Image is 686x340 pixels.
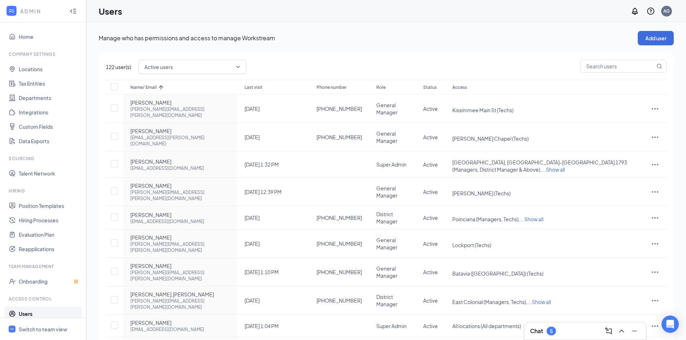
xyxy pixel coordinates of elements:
[651,160,659,169] svg: ActionsIcon
[130,106,230,118] div: [PERSON_NAME][EMAIL_ADDRESS][PERSON_NAME][DOMAIN_NAME]
[317,240,362,247] span: [PHONE_NUMBER]
[630,327,639,335] svg: Minimize
[663,8,670,14] div: AG
[651,322,659,330] svg: ActionsIcon
[452,242,491,248] span: Lockport (Techs)
[144,62,173,72] span: Active users
[317,105,362,112] span: [PHONE_NUMBER]
[130,158,171,165] span: [PERSON_NAME]
[9,296,79,302] div: Access control
[19,326,67,333] div: Switch to team view
[130,218,204,225] div: [EMAIL_ADDRESS][DOMAIN_NAME]
[616,325,627,337] button: ChevronUp
[130,135,230,147] div: [EMAIL_ADDRESS][PERSON_NAME][DOMAIN_NAME]
[656,63,662,69] svg: MagnifyingGlass
[580,60,655,72] input: Search users
[423,323,438,329] span: Active
[130,269,230,282] div: [PERSON_NAME][EMAIL_ADDRESS][PERSON_NAME][DOMAIN_NAME]
[423,105,438,112] span: Active
[245,161,279,168] span: [DATE] 1:32 PM
[20,8,63,15] div: ADMIN
[651,296,659,305] svg: ActionsIcon
[631,7,639,15] svg: Notifications
[638,31,674,45] button: Add user
[9,51,79,57] div: Company Settings
[309,80,369,95] th: Phone number
[651,104,659,113] svg: ActionsIcon
[662,316,679,333] div: Open Intercom Messenger
[423,240,438,247] span: Active
[651,268,659,276] svg: ActionsIcon
[9,155,79,162] div: Sourcing
[245,83,302,92] div: Last visit
[19,213,80,227] a: Hiring Processes
[532,299,551,305] span: Show all
[376,265,398,279] span: General Manager
[651,187,659,196] svg: ActionsIcon
[423,189,438,195] span: Active
[530,327,543,335] h3: Chat
[19,199,80,213] a: Position Templates
[317,214,362,221] span: [PHONE_NUMBER]
[19,274,80,289] a: OnboardingCrown
[528,299,551,305] span: ...
[245,105,260,112] span: [DATE]
[376,211,398,225] span: District Manager
[9,188,79,194] div: Hiring
[130,241,230,253] div: [PERSON_NAME][EMAIL_ADDRESS][PERSON_NAME][DOMAIN_NAME]
[452,299,528,305] span: East Colonial (Managers, Techs),
[130,291,214,298] span: [PERSON_NAME],[PERSON_NAME]
[376,83,409,92] div: Role
[452,190,511,196] span: [PERSON_NAME] (Techs)
[19,91,80,105] a: Departments
[99,5,122,17] h1: Users
[99,34,638,42] p: Manage who has permissions and access to manage Workstream
[245,134,260,140] span: [DATE]
[317,133,362,141] span: [PHONE_NUMBER]
[317,268,362,276] span: [PHONE_NUMBER]
[546,166,565,173] span: Show all
[19,30,80,44] a: Home
[130,165,204,171] div: [EMAIL_ADDRESS][DOMAIN_NAME]
[70,8,77,15] svg: Collapse
[245,214,260,221] span: [DATE]
[646,7,655,15] svg: QuestionInfo
[130,234,171,241] span: [PERSON_NAME]
[651,133,659,141] svg: ActionsIcon
[651,239,659,248] svg: ActionsIcon
[19,105,80,119] a: Integrations
[130,211,171,218] span: [PERSON_NAME]
[245,269,279,275] span: [DATE] 1:10 PM
[376,130,398,144] span: General Manager
[130,319,171,326] span: [PERSON_NAME]
[520,216,543,222] span: ...
[416,80,445,95] th: Status
[603,325,614,337] button: ComposeMessage
[452,159,627,173] span: [GEOGRAPHIC_DATA], [GEOGRAPHIC_DATA]-[GEOGRAPHIC_DATA] 1793 (Managers, District Manager & Above),
[130,262,171,269] span: [PERSON_NAME]
[452,107,514,113] span: Kissimmee Main St (Techs)
[245,189,282,195] span: [DATE] 12:39 PM
[9,263,79,269] div: Team Management
[376,323,407,329] span: Super Admin
[245,323,279,329] span: [DATE] 1:04 PM
[130,189,230,201] div: [PERSON_NAME][EMAIL_ADDRESS][PERSON_NAME][DOMAIN_NAME]
[376,237,398,250] span: General Manager
[19,62,80,76] a: Locations
[651,213,659,222] svg: ActionsIcon
[376,185,398,199] span: General Manager
[317,297,362,304] span: [PHONE_NUMBER]
[19,242,80,256] a: Reapplications
[157,83,165,92] svg: ArrowUp
[245,297,260,304] span: [DATE]
[452,216,520,222] span: Poinciana (Managers, Techs),
[617,327,626,335] svg: ChevronUp
[19,227,80,242] a: Evaluation Plan
[10,327,14,331] svg: WorkstreamLogo
[376,294,398,307] span: District Manager
[19,307,80,321] a: Users
[524,216,543,222] span: Show all
[445,80,644,95] th: Access
[423,134,438,140] span: Active
[130,99,171,106] span: [PERSON_NAME]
